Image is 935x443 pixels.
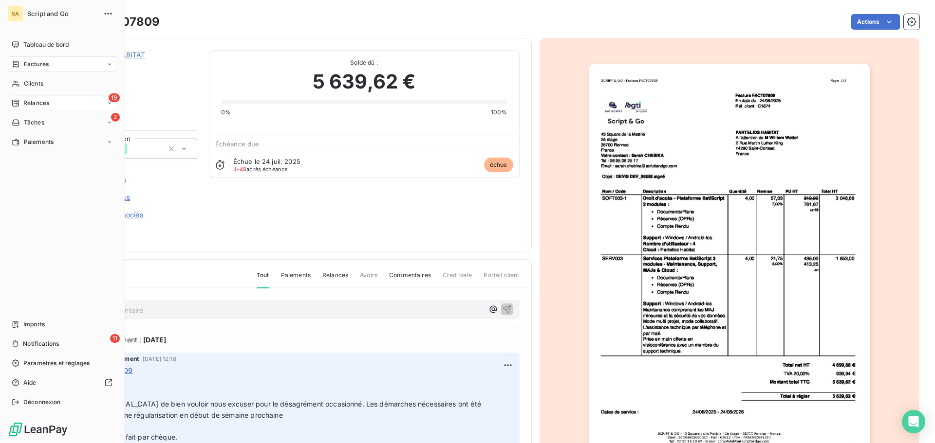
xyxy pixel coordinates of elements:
[221,108,231,117] span: 0%
[23,40,69,49] span: Tableau de bord
[233,166,247,173] span: J+48
[23,359,90,368] span: Paramètres et réglages
[143,335,166,345] span: [DATE]
[484,271,519,287] span: Portail client
[491,108,507,117] span: 100%
[24,60,49,69] span: Factures
[23,320,45,329] span: Imports
[233,158,300,165] span: Échue le 24 juil. 2025
[257,271,269,288] span: Tout
[110,334,120,343] span: 11
[23,378,37,387] span: Aide
[143,356,176,362] span: [DATE] 12:18
[8,375,116,390] a: Aide
[851,14,900,30] button: Actions
[8,422,68,437] img: Logo LeanPay
[65,400,483,419] span: Nous vous [MEDICAL_DATA] de bien vouloir nous excuser pour le désagrément occasionné. Les démarch...
[27,10,97,18] span: Script and Go
[23,398,61,407] span: Déconnexion
[23,339,59,348] span: Notifications
[91,13,160,31] h3: FACT07809
[24,118,44,127] span: Tâches
[221,58,507,67] span: Solde dû :
[484,158,513,172] span: échue
[313,67,416,96] span: 5 639,62 €
[24,79,43,88] span: Clients
[389,271,431,287] span: Commentaires
[902,410,925,433] div: Open Intercom Messenger
[215,140,260,148] span: Échéance due
[443,271,472,287] span: Creditsafe
[24,138,54,146] span: Paiements
[8,6,23,21] div: SA
[233,166,288,172] span: après échéance
[281,271,311,287] span: Paiements
[76,62,197,70] span: 38258454
[322,271,348,287] span: Relances
[360,271,377,287] span: Avoirs
[23,99,49,107] span: Relances
[109,93,120,102] span: 19
[111,113,120,122] span: 2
